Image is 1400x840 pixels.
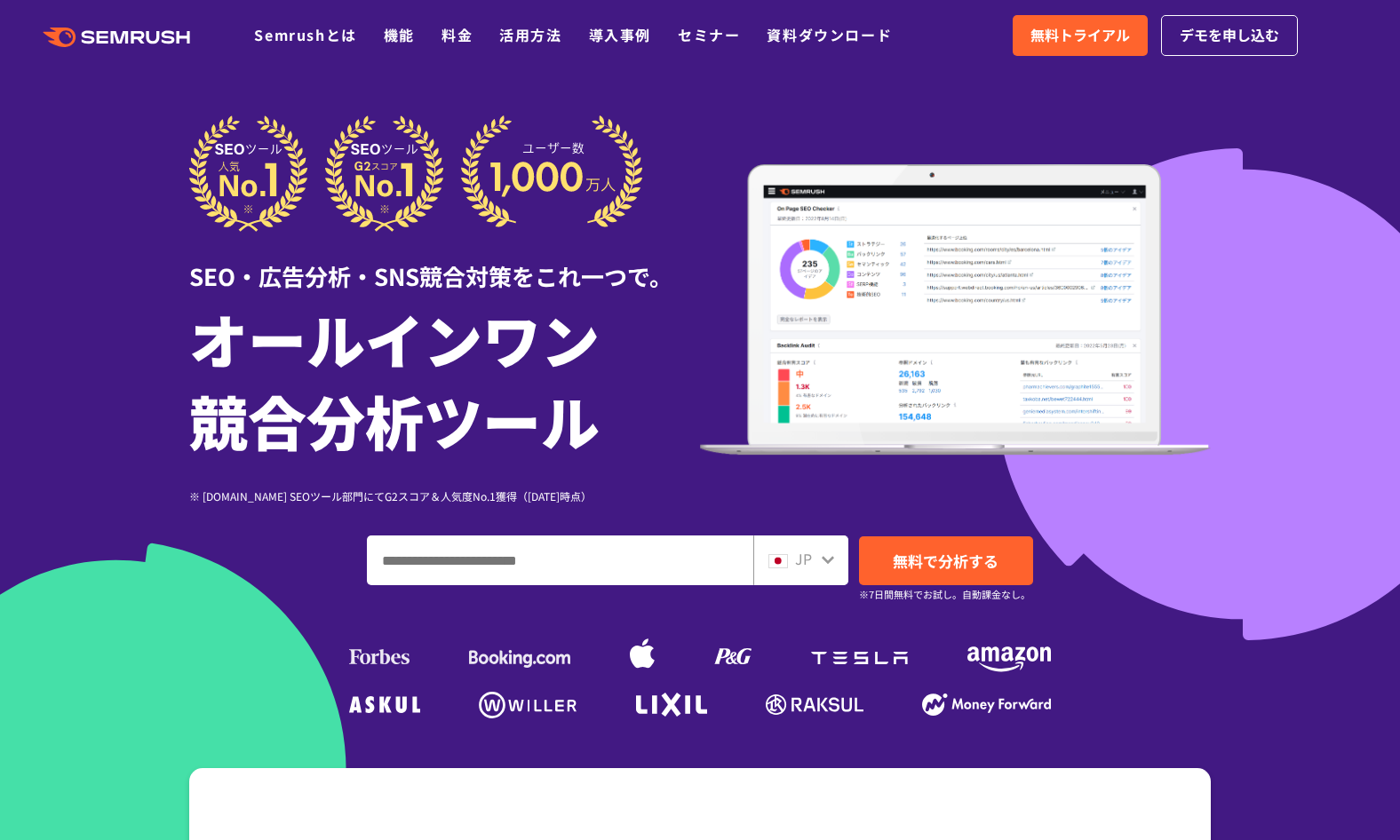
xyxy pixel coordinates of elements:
[1013,15,1148,56] a: 無料トライアル
[189,487,700,504] div: ※ [DOMAIN_NAME] SEOツール部門にてG2スコア＆人気度No.1獲得（[DATE]時点）
[1180,24,1279,47] span: デモを申し込む
[384,24,415,45] a: 機能
[859,586,1030,603] small: ※7日間無料でお試し。自動課金なし。
[189,297,700,461] h1: オールインワン 競合分析ツール
[1161,15,1298,56] a: デモを申し込む
[368,536,752,584] input: ドメイン、キーワードまたはURLを入力してください
[767,24,892,45] a: 資料ダウンロード
[795,548,812,569] span: JP
[499,24,561,45] a: 活用方法
[678,24,740,45] a: セミナー
[254,24,356,45] a: Semrushとは
[893,550,998,572] span: 無料で分析する
[589,24,651,45] a: 導入事例
[1030,24,1130,47] span: 無料トライアル
[859,536,1033,585] a: 無料で分析する
[441,24,473,45] a: 料金
[189,232,700,293] div: SEO・広告分析・SNS競合対策をこれ一つで。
